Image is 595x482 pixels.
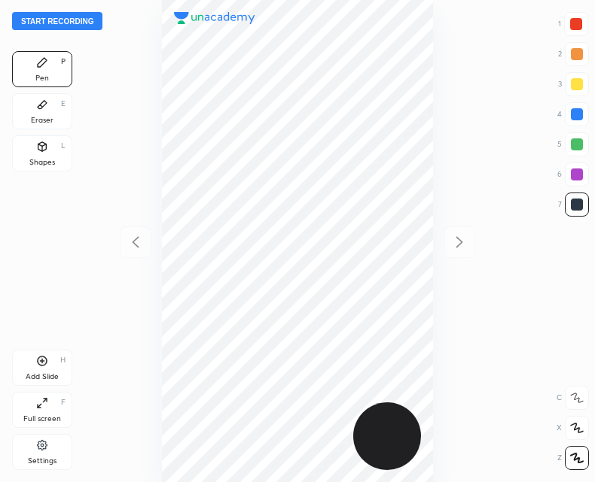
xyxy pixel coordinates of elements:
div: H [60,356,66,364]
div: 7 [558,192,589,217]
div: X [557,416,589,440]
div: 3 [558,72,589,96]
div: Shapes [29,159,55,166]
div: Add Slide [26,373,59,380]
div: C [557,386,589,410]
div: 1 [558,12,588,36]
button: Start recording [12,12,102,30]
div: Pen [35,74,49,82]
div: P [61,58,66,65]
div: Z [557,446,589,470]
div: 5 [557,132,589,156]
div: 2 [558,42,589,66]
div: F [61,399,66,406]
div: Full screen [23,415,61,423]
img: logo.38c385cc.svg [174,12,255,24]
div: L [61,142,66,150]
div: 4 [557,102,589,126]
div: E [61,100,66,108]
div: Settings [28,457,56,465]
div: Eraser [31,117,53,124]
div: 6 [557,162,589,186]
